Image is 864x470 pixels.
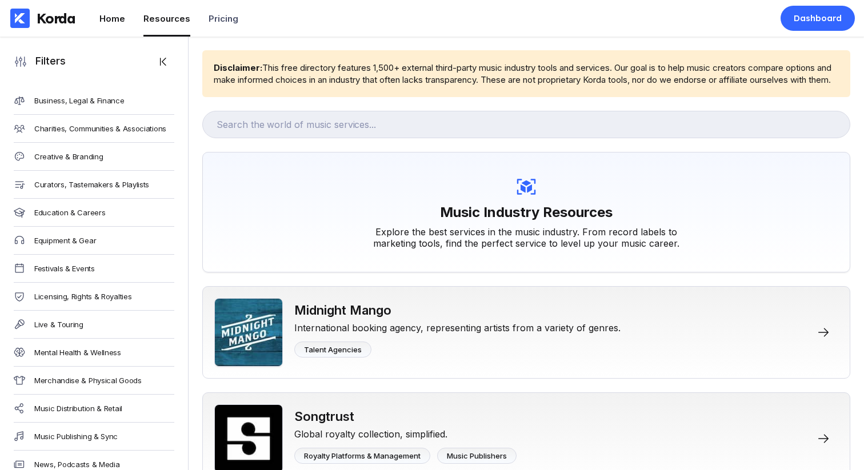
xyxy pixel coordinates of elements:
div: Royalty Platforms & Management [304,451,421,460]
a: Festivals & Events [14,255,174,283]
div: Dashboard [794,13,842,24]
div: Resources [143,13,190,24]
a: Curators, Tastemakers & Playlists [14,171,174,199]
div: Midnight Mango [294,303,621,318]
a: Midnight MangoMidnight MangoInternational booking agency, representing artists from a variety of ... [202,286,850,379]
a: Dashboard [781,6,855,31]
div: Education & Careers [34,208,105,217]
div: Music Publishing & Sync [34,432,118,441]
a: Licensing, Rights & Royalties [14,283,174,311]
div: Music Publishers [447,451,507,460]
div: Business, Legal & Finance [34,96,125,105]
div: Filters [27,55,66,69]
a: Live & Touring [14,311,174,339]
a: Equipment & Gear [14,227,174,255]
a: Charities, Communities & Associations [14,115,174,143]
div: Festivals & Events [34,264,95,273]
a: Mental Health & Wellness [14,339,174,367]
div: Licensing, Rights & Royalties [34,292,131,301]
div: Talent Agencies [304,345,362,354]
div: Mental Health & Wellness [34,348,121,357]
div: Global royalty collection, simplified. [294,424,517,440]
input: Search the world of music services... [202,111,850,138]
b: Disclaimer: [214,62,262,73]
a: Education & Careers [14,199,174,227]
div: Music Distribution & Retail [34,404,122,413]
a: Merchandise & Physical Goods [14,367,174,395]
a: Music Publishing & Sync [14,423,174,451]
h1: Music Industry Resources [440,198,613,226]
div: News, Podcasts & Media [34,460,119,469]
a: Business, Legal & Finance [14,87,174,115]
div: Creative & Branding [34,152,103,161]
div: Charities, Communities & Associations [34,124,166,133]
div: Songtrust [294,409,517,424]
div: Equipment & Gear [34,236,96,245]
div: Korda [37,10,75,27]
a: Creative & Branding [14,143,174,171]
div: Live & Touring [34,320,83,329]
img: Midnight Mango [214,298,283,367]
div: Curators, Tastemakers & Playlists [34,180,149,189]
div: International booking agency, representing artists from a variety of genres. [294,318,621,334]
div: This free directory features 1,500+ external third-party music industry tools and services. Our g... [214,62,839,86]
div: Merchandise & Physical Goods [34,376,142,385]
a: Music Distribution & Retail [14,395,174,423]
div: Pricing [209,13,238,24]
div: Explore the best services in the music industry. From record labels to marketing tools, find the ... [355,226,698,249]
div: Home [99,13,125,24]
